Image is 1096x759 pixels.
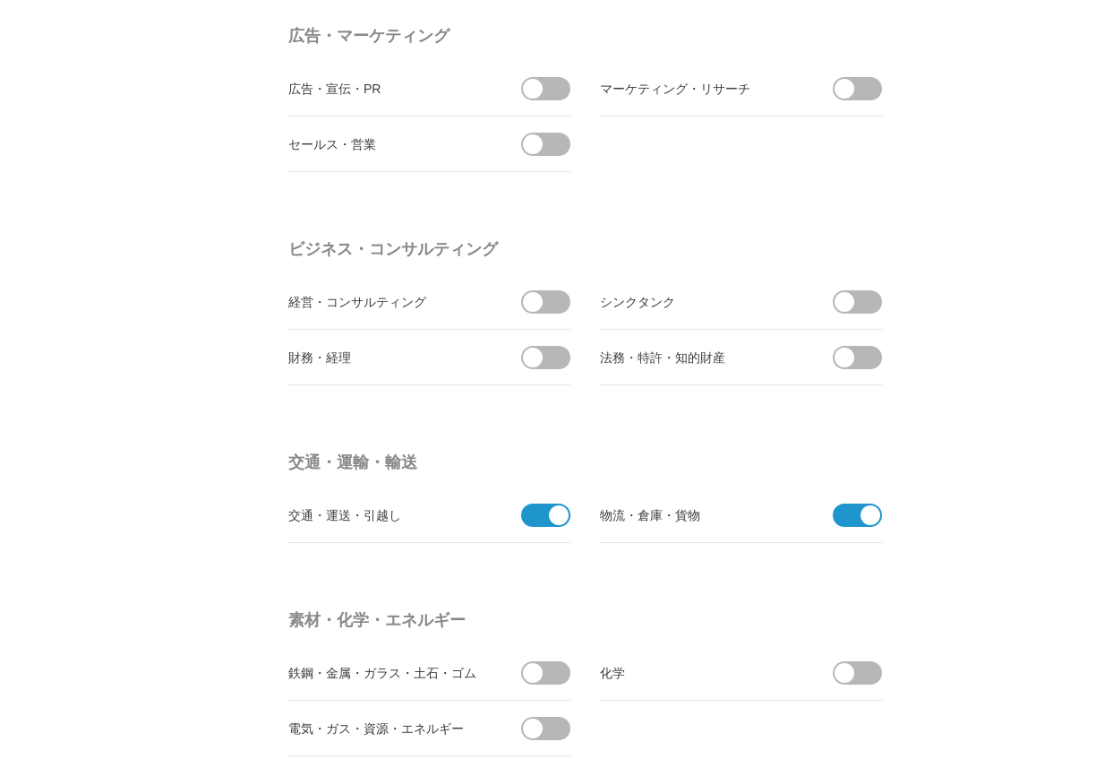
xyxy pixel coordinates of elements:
div: セールス・営業 [288,133,490,155]
div: マーケティング・リサーチ [600,77,801,99]
div: 交通・運送・引越し [288,504,490,526]
div: シンクタンク [600,290,801,313]
div: 財務・経理 [288,346,490,368]
h4: 広告・マーケティング [288,20,888,52]
div: 電気・ガス・資源・エネルギー [288,717,490,739]
div: 物流・倉庫・貨物 [600,504,801,526]
h4: 交通・運輸・輸送 [288,446,888,479]
div: 経営・コンサルティング [288,290,490,313]
div: 化学 [600,661,801,684]
div: 広告・宣伝・PR [288,77,490,99]
h4: ビジネス・コンサルティング [288,233,888,265]
h4: 素材・化学・エネルギー [288,604,888,636]
div: 法務・特許・知的財産 [600,346,801,368]
div: 鉄鋼・金属・ガラス・土石・ゴム [288,661,490,684]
